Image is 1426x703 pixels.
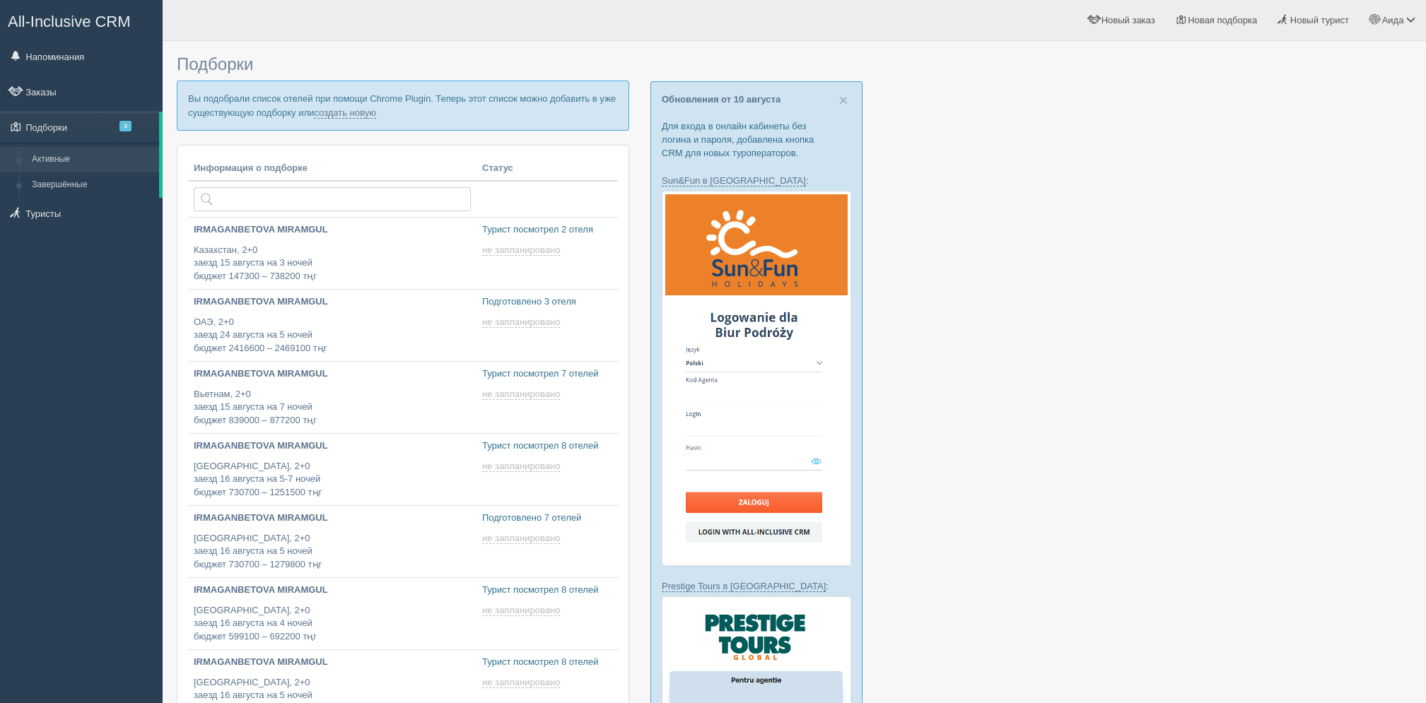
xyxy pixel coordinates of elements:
p: : [662,174,851,187]
p: Для входа в онлайн кабинеты без логина и пароля, добавлена кнопка CRM для новых туроператоров. [662,119,851,160]
span: Подборки [177,54,253,73]
p: Турист посмотрел 8 отелей [482,584,612,597]
p: Турист посмотрел 8 отелей [482,656,612,669]
a: не запланировано [482,389,563,400]
a: Активные [25,147,159,172]
p: IRMAGANBETOVA MIRAMGUL [194,656,471,669]
p: IRMAGANBETOVA MIRAMGUL [194,223,471,237]
a: Prestige Tours в [GEOGRAPHIC_DATA] [662,581,826,592]
a: не запланировано [482,533,563,544]
th: Информация о подборке [188,156,477,182]
span: Аида [1382,15,1404,25]
img: sun-fun-%D0%BB%D0%BE%D0%B3%D1%96%D0%BD-%D1%87%D0%B5%D1%80%D0%B5%D0%B7-%D1%81%D1%80%D0%BC-%D0%B4%D... [662,191,851,566]
p: ОАЭ, 2+0 заезд 24 августа на 5 ночей бюджет 2416600 – 2469100 тңг [194,316,471,355]
span: не запланировано [482,533,560,544]
span: не запланировано [482,244,560,256]
a: Завершённые [25,172,159,198]
p: Турист посмотрел 2 отеля [482,223,612,237]
p: IRMAGANBETOVA MIRAMGUL [194,367,471,381]
a: IRMAGANBETOVA MIRAMGUL [GEOGRAPHIC_DATA], 2+0заезд 16 августа на 5 ночейбюджет 730700 – 1279800 тңг [188,506,477,577]
a: не запланировано [482,317,563,328]
p: Казахстан, 2+0 заезд 15 августа на 3 ночей бюджет 147300 – 738200 тңг [194,244,471,283]
span: × [839,92,848,108]
p: : [662,579,851,593]
span: не запланировано [482,605,560,616]
span: Новый турист [1290,15,1349,25]
a: создать новую [314,107,376,119]
a: IRMAGANBETOVA MIRAMGUL [GEOGRAPHIC_DATA], 2+0заезд 16 августа на 4 ночейбюджет 599100 – 692200 тңг [188,578,477,649]
a: IRMAGANBETOVA MIRAMGUL [GEOGRAPHIC_DATA], 2+0заезд 16 августа на 5-7 ночейбюджет 730700 – 1251500... [188,434,477,505]
input: Поиск по стране или туристу [194,187,471,211]
a: IRMAGANBETOVA MIRAMGUL Вьетнам, 2+0заезд 15 августа на 7 ночейбюджет 839000 – 877200 тңг [188,362,477,433]
a: IRMAGANBETOVA MIRAMGUL Казахстан, 2+0заезд 15 августа на 3 ночейбюджет 147300 – 738200 тңг [188,218,477,289]
p: Подготовлено 3 отеля [482,295,612,309]
span: 3 [119,121,132,131]
p: Турист посмотрел 7 отелей [482,367,612,381]
a: IRMAGANBETOVA MIRAMGUL ОАЭ, 2+0заезд 24 августа на 5 ночейбюджет 2416600 – 2469100 тңг [188,290,477,361]
span: All-Inclusive CRM [8,13,131,30]
span: не запланировано [482,317,560,328]
a: не запланировано [482,677,563,688]
span: Новый заказ [1101,15,1155,25]
p: [GEOGRAPHIC_DATA], 2+0 заезд 16 августа на 5 ночей бюджет 730700 – 1279800 тңг [194,532,471,572]
a: не запланировано [482,461,563,472]
p: [GEOGRAPHIC_DATA], 2+0 заезд 16 августа на 4 ночей бюджет 599100 – 692200 тңг [194,604,471,644]
p: Подготовлено 7 отелей [482,512,612,525]
span: не запланировано [482,389,560,400]
p: IRMAGANBETOVA MIRAMGUL [194,584,471,597]
p: Вы подобрали список отелей при помощи Chrome Plugin. Теперь этот список можно добавить в уже суще... [177,81,629,130]
p: Вьетнам, 2+0 заезд 15 августа на 7 ночей бюджет 839000 – 877200 тңг [194,388,471,427]
a: Sun&Fun в [GEOGRAPHIC_DATA] [662,175,806,187]
a: Обновления от 10 августа [662,94,781,105]
p: Турист посмотрел 8 отелей [482,439,612,453]
span: не запланировано [482,677,560,688]
span: Новая подборка [1188,15,1257,25]
p: IRMAGANBETOVA MIRAMGUL [194,439,471,453]
span: не запланировано [482,461,560,472]
p: IRMAGANBETOVA MIRAMGUL [194,512,471,525]
a: не запланировано [482,244,563,256]
p: [GEOGRAPHIC_DATA], 2+0 заезд 16 августа на 5-7 ночей бюджет 730700 – 1251500 тңг [194,460,471,500]
a: All-Inclusive CRM [1,1,162,40]
th: Статус [477,156,618,182]
a: не запланировано [482,605,563,616]
p: IRMAGANBETOVA MIRAMGUL [194,295,471,309]
button: Close [839,93,848,107]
